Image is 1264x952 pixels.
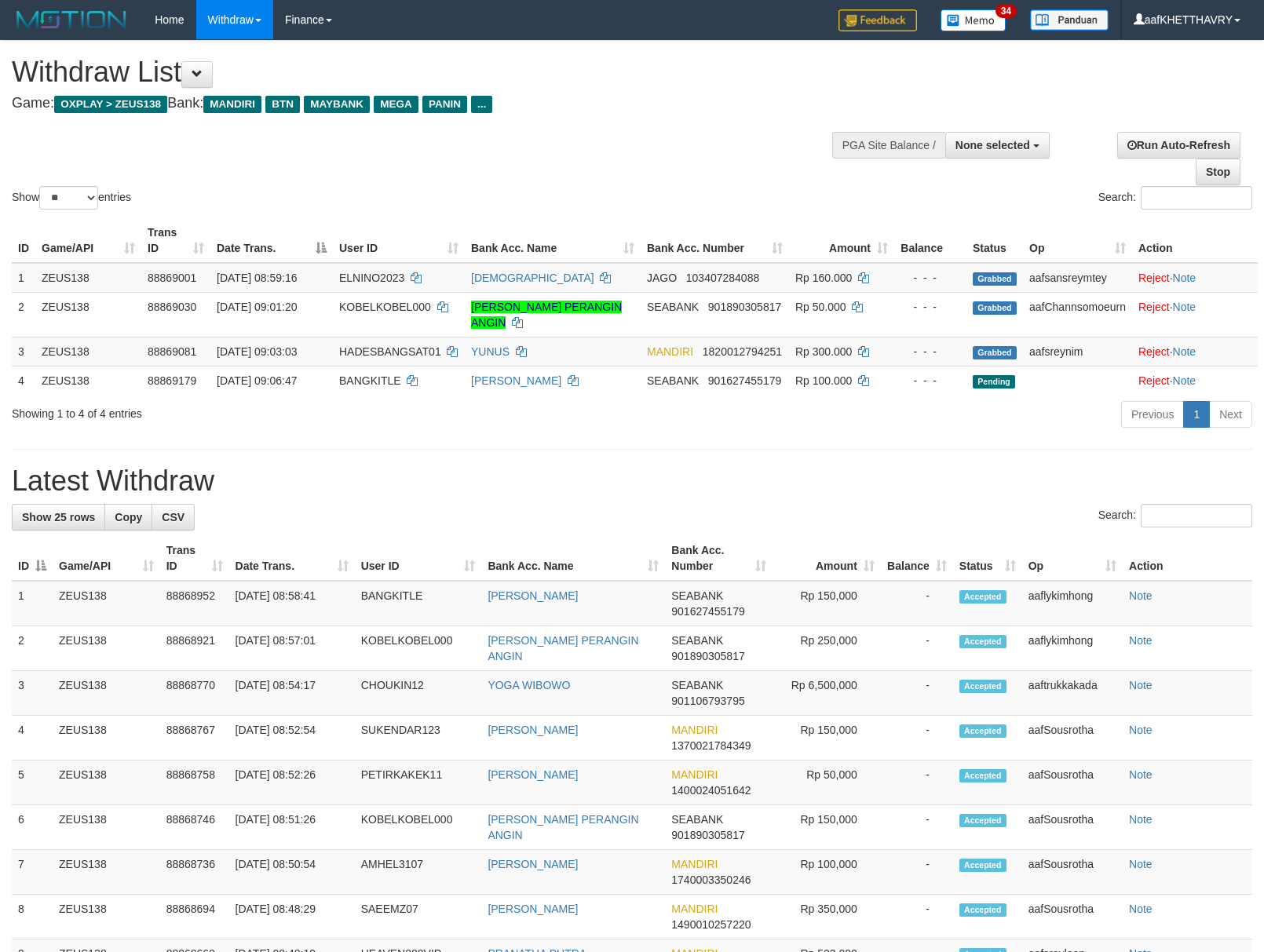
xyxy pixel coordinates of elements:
td: - [881,716,953,761]
td: - [881,850,953,895]
span: Accepted [959,635,1006,648]
input: Search: [1141,186,1252,210]
span: 34 [995,4,1017,18]
a: Note [1129,724,1153,736]
a: Note [1129,903,1153,915]
a: [PERSON_NAME] [471,374,561,387]
span: MANDIRI [671,903,718,915]
a: [PERSON_NAME] PERANGIN ANGIN [471,301,622,329]
th: Date Trans.: activate to sort column ascending [229,536,355,581]
span: MANDIRI [671,858,718,870]
td: - [881,761,953,805]
span: Rp 160.000 [795,272,852,284]
td: 88868736 [160,850,229,895]
h1: Latest Withdraw [12,465,1252,497]
td: Rp 50,000 [773,761,881,805]
span: Accepted [959,859,1006,872]
td: [DATE] 08:52:54 [229,716,355,761]
td: ZEUS138 [53,761,160,805]
th: Op: activate to sort column ascending [1022,536,1123,581]
div: - - - [901,344,960,359]
td: 3 [12,337,35,366]
img: Button%20Memo.svg [941,9,1006,31]
td: Rp 150,000 [773,581,881,626]
span: OXPLAY > ZEUS138 [54,96,167,113]
td: ZEUS138 [53,581,160,626]
td: 3 [12,671,53,716]
span: Copy 103407284088 to clipboard [686,272,759,284]
th: Balance: activate to sort column ascending [881,536,953,581]
td: - [881,671,953,716]
span: Rp 100.000 [795,374,852,387]
span: Pending [973,375,1015,388]
td: Rp 150,000 [773,805,881,850]
td: 88868770 [160,671,229,716]
td: Rp 150,000 [773,716,881,761]
td: Rp 6,500,000 [773,671,881,716]
span: SEABANK [671,589,723,602]
th: Action [1123,536,1252,581]
span: [DATE] 09:06:47 [217,374,297,387]
span: [DATE] 09:01:20 [217,301,297,313]
span: [DATE] 09:03:03 [217,345,297,358]
span: 88869179 [148,374,196,387]
td: 88868746 [160,805,229,850]
td: KOBELKOBEL000 [355,626,482,671]
span: BTN [265,96,300,113]
td: [DATE] 08:58:41 [229,581,355,626]
a: Note [1173,301,1196,313]
td: · [1132,337,1258,366]
td: [DATE] 08:52:26 [229,761,355,805]
th: User ID: activate to sort column ascending [333,218,465,263]
a: [PERSON_NAME] [488,724,578,736]
th: Status: activate to sort column ascending [953,536,1022,581]
input: Search: [1141,504,1252,527]
span: 88869030 [148,301,196,313]
a: Reject [1138,301,1170,313]
span: MANDIRI [671,768,718,781]
td: [DATE] 08:54:17 [229,671,355,716]
a: CSV [152,504,195,531]
a: Stop [1196,159,1240,185]
td: ZEUS138 [35,292,141,337]
td: 88868767 [160,716,229,761]
span: Copy 901106793795 to clipboard [671,695,744,707]
span: Accepted [959,590,1006,604]
span: MEGA [374,96,418,113]
span: 88869001 [148,272,196,284]
span: Copy 1740003350246 to clipboard [671,874,751,886]
span: MANDIRI [671,724,718,736]
a: [PERSON_NAME] PERANGIN ANGIN [488,813,638,841]
span: Grabbed [973,272,1017,286]
a: Note [1129,679,1153,691]
td: Rp 100,000 [773,850,881,895]
th: Date Trans.: activate to sort column descending [210,218,333,263]
td: ZEUS138 [53,850,160,895]
td: ZEUS138 [35,366,141,395]
td: SUKENDAR123 [355,716,482,761]
a: Note [1173,374,1196,387]
th: ID: activate to sort column descending [12,536,53,581]
span: ... [471,96,492,113]
span: Accepted [959,814,1006,827]
td: [DATE] 08:50:54 [229,850,355,895]
span: None selected [955,139,1030,151]
td: aafsansreymtey [1023,263,1132,293]
span: BANGKITLE [339,374,401,387]
th: Amount: activate to sort column ascending [789,218,894,263]
img: MOTION_logo.png [12,8,131,31]
span: [DATE] 08:59:16 [217,272,297,284]
td: aafSousrotha [1022,761,1123,805]
td: 88868694 [160,895,229,939]
td: 8 [12,895,53,939]
td: 5 [12,761,53,805]
a: Copy [104,504,152,531]
label: Show entries [12,186,131,210]
td: aaftrukkakada [1022,671,1123,716]
a: Previous [1121,401,1184,428]
th: Op: activate to sort column ascending [1023,218,1132,263]
a: Note [1173,272,1196,284]
select: Showentries [39,186,98,210]
td: - [881,805,953,850]
th: Bank Acc. Number: activate to sort column ascending [641,218,789,263]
